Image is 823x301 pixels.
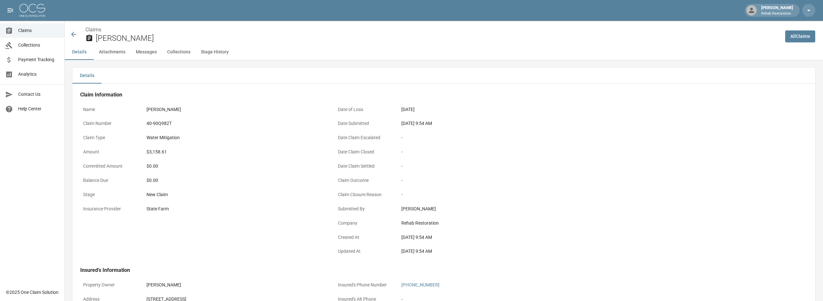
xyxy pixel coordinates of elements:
p: Submitted By [335,203,393,215]
button: Details [65,44,94,60]
p: Claim Number [80,117,138,130]
span: Claims [18,27,59,34]
p: Amount [80,146,138,158]
p: Date Claim Escalated [335,131,393,144]
h4: Claim Information [80,92,582,98]
p: Claim Closure Reason [335,188,393,201]
button: Collections [162,44,196,60]
p: Date Submitted [335,117,393,130]
p: Balance Due [80,174,138,187]
p: Date Claim Closed [335,146,393,158]
div: Water Mitigation [146,134,180,141]
button: Stage History [196,44,234,60]
div: details tabs [72,68,815,84]
p: Claim Outcome [335,174,393,187]
p: Stage [80,188,138,201]
span: Analytics [18,71,59,78]
div: State Farm [146,206,169,212]
a: [PHONE_NUMBER] [401,282,439,287]
div: [DATE] 9:54 AM [401,234,579,241]
img: ocs-logo-white-transparent.png [19,4,45,17]
div: [PERSON_NAME] [759,5,796,16]
div: - [401,191,579,198]
button: Messages [131,44,162,60]
div: - [401,177,579,184]
div: $0.00 [146,177,324,184]
div: - [401,163,579,170]
p: Created At [335,231,393,244]
div: 40-90Q982T [146,120,172,127]
p: Insurance Provider [80,203,138,215]
h2: [PERSON_NAME] [96,34,780,43]
span: Collections [18,42,59,49]
div: [DATE] 9:54 AM [401,248,579,255]
button: Details [72,68,102,84]
div: - [401,134,579,141]
p: Name [80,103,138,116]
div: $0.00 [146,163,324,170]
div: [PERSON_NAME] [401,206,579,212]
div: anchor tabs [65,44,823,60]
div: [PERSON_NAME] [146,282,181,288]
div: $3,158.61 [146,149,167,155]
h4: Insured's Information [80,267,582,273]
span: Help Center [18,106,59,112]
span: Payment Tracking [18,56,59,63]
div: [PERSON_NAME] [146,106,181,113]
p: Rehab Restoration [761,11,793,17]
div: - [401,149,579,155]
p: Committed Amount [80,160,138,173]
a: AllClaims [785,30,815,42]
div: [DATE] 9:54 AM [401,120,579,127]
div: © 2025 One Claim Solution [6,289,59,295]
p: Company [335,217,393,229]
a: Claims [85,27,101,33]
p: Insured's Phone Number [335,279,393,291]
p: Claim Type [80,131,138,144]
span: Contact Us [18,91,59,98]
button: Attachments [94,44,131,60]
button: open drawer [4,4,17,17]
p: Date of Loss [335,103,393,116]
div: Rehab Restoration [401,220,579,227]
p: Updated At [335,245,393,258]
p: Property Owner [80,279,138,291]
nav: breadcrumb [85,26,780,34]
div: [DATE] [401,106,415,113]
div: New Claim [146,191,324,198]
p: Date Claim Settled [335,160,393,173]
